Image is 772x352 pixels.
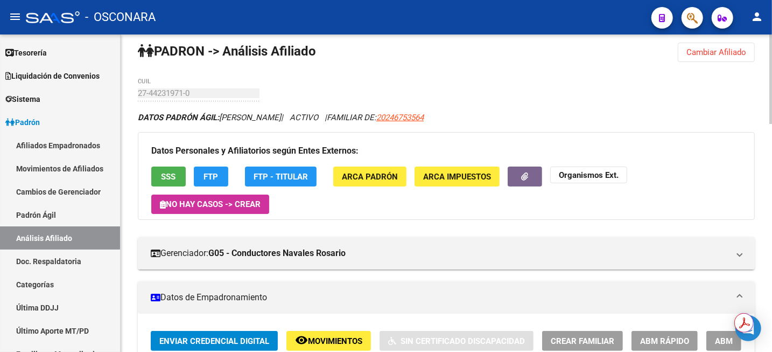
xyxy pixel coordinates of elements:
button: FTP - Titular [245,167,317,187]
button: Crear Familiar [542,331,623,351]
button: Organismos Ext. [550,167,627,183]
button: No hay casos -> Crear [151,195,269,214]
button: ARCA Padrón [333,167,406,187]
span: ARCA Impuestos [423,172,491,182]
span: Crear Familiar [551,336,614,346]
span: Tesorería [5,47,47,59]
mat-icon: person [750,10,763,23]
span: Enviar Credencial Digital [159,336,269,346]
span: Liquidación de Convenios [5,70,100,82]
button: Cambiar Afiliado [678,43,755,62]
strong: PADRON -> Análisis Afiliado [138,44,316,59]
mat-panel-title: Datos de Empadronamiento [151,292,729,303]
button: Movimientos [286,331,371,351]
span: FTP - Titular [254,172,308,182]
button: Sin Certificado Discapacidad [380,331,534,351]
span: Sistema [5,93,40,105]
h3: Datos Personales y Afiliatorios según Entes Externos: [151,143,741,158]
span: Movimientos [308,336,362,346]
span: ABM [715,336,733,346]
mat-icon: remove_red_eye [295,334,308,347]
mat-icon: menu [9,10,22,23]
strong: DATOS PADRÓN ÁGIL: [138,113,219,122]
mat-panel-title: Gerenciador: [151,247,729,259]
span: Sin Certificado Discapacidad [401,336,525,346]
span: - OSCONARA [85,5,156,29]
mat-expansion-panel-header: Gerenciador:G05 - Conductores Navales Rosario [138,237,755,270]
span: [PERSON_NAME] [138,113,281,122]
span: Padrón [5,116,40,128]
button: SSS [151,167,186,187]
i: | ACTIVO | [138,113,424,122]
button: FTP [194,167,228,187]
button: ABM [706,331,741,351]
span: ABM Rápido [640,336,689,346]
span: 20246753564 [376,113,424,122]
span: Cambiar Afiliado [686,47,746,57]
button: Enviar Credencial Digital [151,331,278,351]
strong: G05 - Conductores Navales Rosario [208,247,346,259]
button: ABM Rápido [631,331,698,351]
mat-expansion-panel-header: Datos de Empadronamiento [138,281,755,314]
span: SSS [162,172,176,182]
button: ARCA Impuestos [415,167,500,187]
strong: Organismos Ext. [559,170,619,180]
span: FTP [204,172,219,182]
span: FAMILIAR DE: [327,113,424,122]
span: ARCA Padrón [342,172,398,182]
span: No hay casos -> Crear [160,199,261,209]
